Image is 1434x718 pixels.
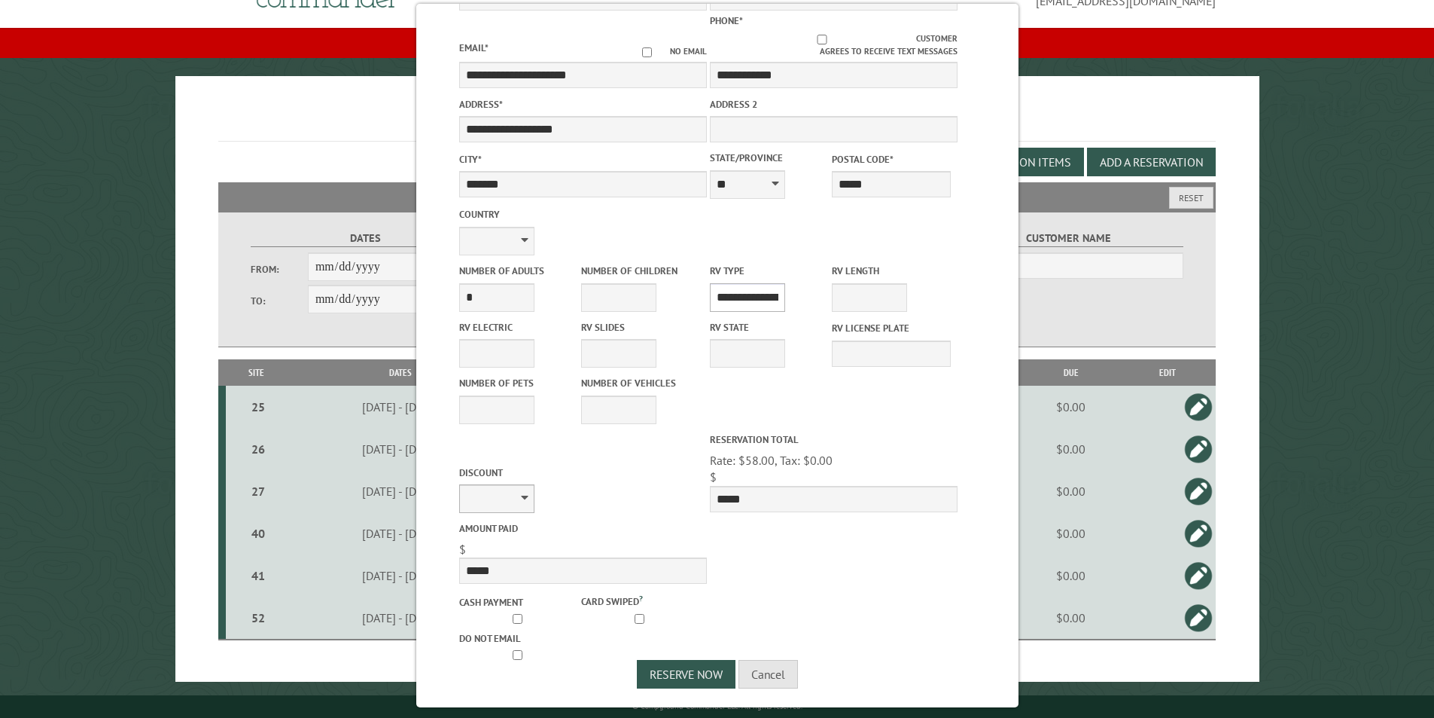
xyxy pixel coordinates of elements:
span: $ [459,542,466,557]
label: City [459,152,707,167]
th: Due [1023,359,1119,386]
th: Site [226,359,287,386]
label: Address [459,97,707,112]
h1: Reservations [218,100,1216,142]
label: Card swiped [581,592,700,609]
label: Number of Adults [459,264,578,278]
td: $0.00 [1023,470,1119,512]
label: Dates [251,230,480,247]
div: [DATE] - [DATE] [289,484,512,499]
button: Reset [1169,187,1213,209]
input: Customer agrees to receive text messages [727,35,916,44]
div: 26 [232,441,285,457]
label: Amount paid [459,521,707,536]
label: Number of Vehicles [581,376,700,390]
button: Edit Add-on Items [954,148,1084,176]
label: No email [624,45,707,58]
div: 25 [232,399,285,414]
a: ? [639,593,643,603]
label: RV Type [710,264,829,278]
label: Number of Children [581,264,700,278]
td: $0.00 [1023,428,1119,470]
label: RV Slides [581,320,700,335]
label: Reservation Total [710,432,958,447]
div: [DATE] - [DATE] [289,526,512,541]
button: Add a Reservation [1087,148,1216,176]
label: Customer Name [954,230,1183,247]
div: [DATE] - [DATE] [289,568,512,583]
label: Address 2 [710,97,958,112]
label: Discount [459,466,707,480]
h2: Filters [218,182,1216,211]
label: Email [459,41,489,54]
button: Cancel [738,660,798,689]
span: Rate: $58.00, Tax: $0.00 [710,453,833,468]
td: $0.00 [1023,555,1119,597]
label: Do not email [459,631,578,646]
label: State/Province [710,151,829,165]
th: Dates [287,359,514,386]
div: [DATE] - [DATE] [289,610,512,625]
div: 40 [232,526,285,541]
div: 41 [232,568,285,583]
label: From: [251,262,308,277]
div: 27 [232,484,285,499]
td: $0.00 [1023,386,1119,428]
td: $0.00 [1023,597,1119,640]
label: Phone [710,14,743,27]
label: Country [459,207,707,222]
label: Customer agrees to receive text messages [710,32,958,58]
label: RV Electric [459,320,578,335]
label: Postal Code [832,152,951,167]
label: RV State [710,320,829,335]
label: Cash payment [459,595,578,610]
th: Edit [1119,359,1216,386]
label: Number of Pets [459,376,578,390]
div: 52 [232,610,285,625]
label: RV License Plate [832,321,951,335]
div: [DATE] - [DATE] [289,441,512,457]
label: To: [251,294,308,308]
div: [DATE] - [DATE] [289,399,512,414]
input: No email [624,47,670,57]
label: RV Length [832,264,951,278]
button: Reserve Now [637,660,735,689]
span: $ [710,469,717,484]
td: $0.00 [1023,512,1119,555]
small: © Campground Commander LLC. All rights reserved. [632,701,802,711]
